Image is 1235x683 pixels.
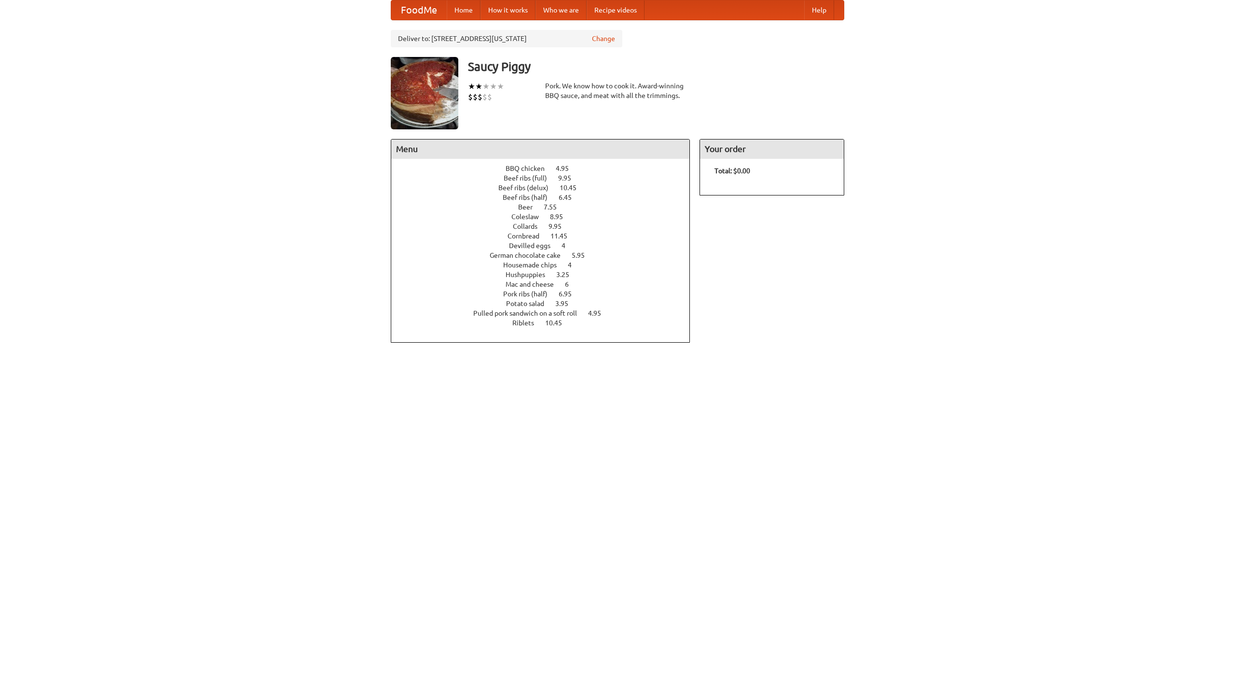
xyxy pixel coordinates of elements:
span: Coleslaw [511,213,549,221]
span: Beer [518,203,542,211]
span: Beef ribs (half) [503,194,557,201]
a: Change [592,34,615,43]
a: Housemade chips 4 [503,261,590,269]
a: Beef ribs (full) 9.95 [504,174,589,182]
span: BBQ chicken [506,165,554,172]
span: 3.25 [556,271,579,279]
a: Pulled pork sandwich on a soft roll 4.95 [473,309,619,317]
a: Beef ribs (delux) 10.45 [498,184,594,192]
li: ★ [490,81,497,92]
span: 4 [562,242,575,250]
a: BBQ chicken 4.95 [506,165,587,172]
span: 4.95 [556,165,578,172]
span: Collards [513,223,547,230]
span: Beef ribs (delux) [498,184,558,192]
span: 9.95 [558,174,581,182]
span: 5.95 [572,251,594,259]
span: 10.45 [560,184,586,192]
li: $ [473,92,478,102]
span: Housemade chips [503,261,566,269]
span: 7.55 [544,203,566,211]
span: 4 [568,261,581,269]
div: Deliver to: [STREET_ADDRESS][US_STATE] [391,30,622,47]
span: 8.95 [550,213,573,221]
span: 6.95 [559,290,581,298]
li: $ [482,92,487,102]
span: Cornbread [508,232,549,240]
a: Who we are [535,0,587,20]
a: Hushpuppies 3.25 [506,271,587,279]
li: $ [487,92,492,102]
span: Devilled eggs [509,242,560,250]
a: Beef ribs (half) 6.45 [503,194,590,201]
a: Devilled eggs 4 [509,242,583,250]
span: Hushpuppies [506,271,555,279]
a: Cornbread 11.45 [508,232,585,240]
span: Mac and cheese [506,280,563,288]
span: 11.45 [550,232,577,240]
a: Collards 9.95 [513,223,579,230]
a: Beer 7.55 [518,203,575,211]
h4: Your order [700,139,844,159]
span: Pork ribs (half) [503,290,557,298]
b: Total: $0.00 [714,167,750,175]
span: 3.95 [555,300,578,307]
span: 6.45 [559,194,581,201]
a: Potato salad 3.95 [506,300,586,307]
a: FoodMe [391,0,447,20]
span: 4.95 [588,309,611,317]
span: German chocolate cake [490,251,570,259]
span: Beef ribs (full) [504,174,557,182]
a: Mac and cheese 6 [506,280,587,288]
li: ★ [497,81,504,92]
a: How it works [480,0,535,20]
span: Riblets [512,319,544,327]
li: $ [478,92,482,102]
a: Recipe videos [587,0,645,20]
a: Home [447,0,480,20]
h3: Saucy Piggy [468,57,844,76]
a: German chocolate cake 5.95 [490,251,603,259]
li: ★ [475,81,482,92]
span: 9.95 [549,223,571,230]
li: ★ [482,81,490,92]
a: Pork ribs (half) 6.95 [503,290,590,298]
li: ★ [468,81,475,92]
span: Pulled pork sandwich on a soft roll [473,309,587,317]
li: $ [468,92,473,102]
a: Riblets 10.45 [512,319,580,327]
a: Help [804,0,834,20]
span: 10.45 [545,319,572,327]
h4: Menu [391,139,689,159]
img: angular.jpg [391,57,458,129]
span: 6 [565,280,578,288]
div: Pork. We know how to cook it. Award-winning BBQ sauce, and meat with all the trimmings. [545,81,690,100]
span: Potato salad [506,300,554,307]
a: Coleslaw 8.95 [511,213,581,221]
